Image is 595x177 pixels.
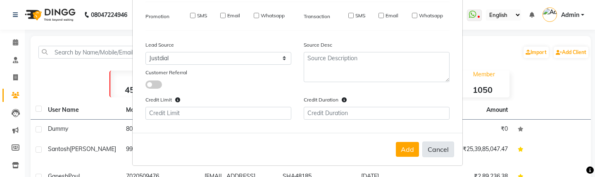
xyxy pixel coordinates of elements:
label: Customer Referral [145,69,187,76]
label: Lead Source [145,41,174,49]
label: Credit Limit [145,96,180,104]
label: Whatsapp [419,12,443,19]
button: Cancel [422,142,454,157]
label: Credit Duration [304,96,347,104]
label: SMS [197,12,207,19]
label: Email [386,12,398,19]
label: Whatsapp [261,12,285,19]
button: Add [396,142,419,157]
input: Credit Limit [145,107,291,120]
label: Source Desc [304,41,332,49]
label: SMS [355,12,365,19]
label: Transaction [304,13,330,20]
label: Email [227,12,240,19]
input: Credit Duration [304,107,450,120]
label: Promotion [145,13,169,20]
